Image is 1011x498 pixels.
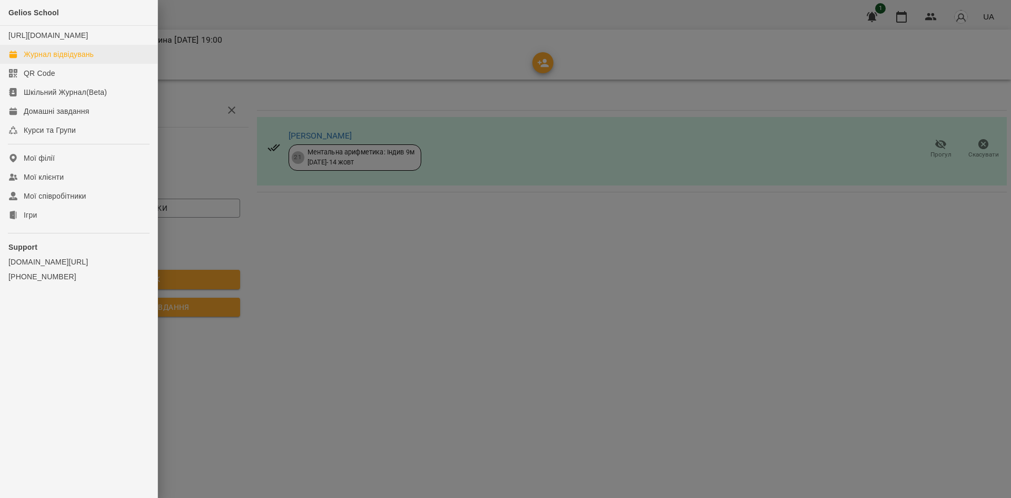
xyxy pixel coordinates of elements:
[24,87,107,97] div: Шкільний Журнал(Beta)
[8,271,149,282] a: [PHONE_NUMBER]
[24,125,76,135] div: Курси та Групи
[24,210,37,220] div: Ігри
[24,49,94,60] div: Журнал відвідувань
[8,31,88,40] a: [URL][DOMAIN_NAME]
[8,257,149,267] a: [DOMAIN_NAME][URL]
[24,153,55,163] div: Мої філії
[8,8,59,17] span: Gelios School
[8,242,149,252] p: Support
[24,68,55,79] div: QR Code
[24,191,86,201] div: Мої співробітники
[24,172,64,182] div: Мої клієнти
[24,106,89,116] div: Домашні завдання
